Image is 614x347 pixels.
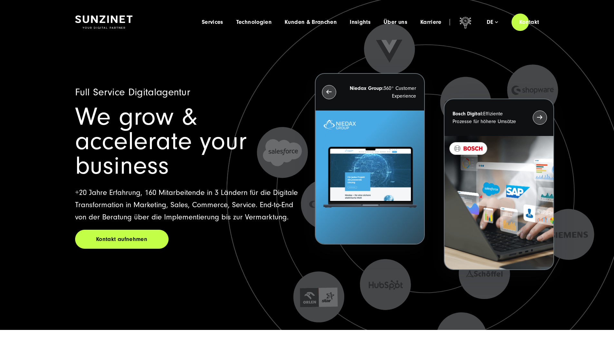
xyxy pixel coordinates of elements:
[350,19,371,25] a: Insights
[236,19,272,25] a: Technologien
[75,105,299,178] h1: We grow & accelerate your business
[384,19,407,25] a: Über uns
[487,19,498,25] div: de
[444,136,553,270] img: BOSCH - Kundeprojekt - Digital Transformation Agentur SUNZINET
[285,19,337,25] a: Kunden & Branchen
[444,99,554,270] button: Bosch Digital:Effiziente Prozesse für höhere Umsätze BOSCH - Kundeprojekt - Digital Transformatio...
[75,187,299,223] p: +20 Jahre Erfahrung, 160 Mitarbeitende in 3 Ländern für die Digitale Transformation in Marketing,...
[512,13,547,31] a: Kontakt
[453,111,483,117] strong: Bosch Digital:
[348,84,416,100] p: 360° Customer Experience
[420,19,442,25] a: Karriere
[316,111,424,244] img: Letztes Projekt von Niedax. Ein Laptop auf dem die Niedax Website geöffnet ist, auf blauem Hinter...
[350,85,384,91] strong: Niedax Group:
[453,110,521,125] p: Effiziente Prozesse für höhere Umsätze
[202,19,223,25] a: Services
[75,86,190,98] span: Full Service Digitalagentur
[315,73,425,245] button: Niedax Group:360° Customer Experience Letztes Projekt von Niedax. Ein Laptop auf dem die Niedax W...
[75,15,132,29] img: SUNZINET Full Service Digital Agentur
[75,230,169,249] a: Kontakt aufnehmen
